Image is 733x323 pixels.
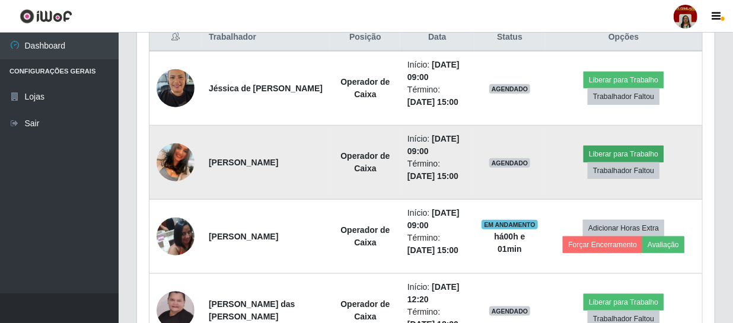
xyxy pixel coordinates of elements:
strong: Operador de Caixa [340,225,390,247]
th: Status [474,24,546,52]
span: AGENDADO [489,306,531,316]
strong: Operador de Caixa [340,299,390,321]
button: Liberar para Trabalho [584,72,664,88]
img: CoreUI Logo [20,9,72,24]
button: Avaliação [642,236,684,253]
li: Início: [407,133,467,158]
strong: Operador de Caixa [340,77,390,99]
span: AGENDADO [489,158,531,168]
button: Liberar para Trabalho [584,294,664,311]
time: [DATE] 09:00 [407,208,460,230]
li: Início: [407,281,467,306]
time: [DATE] 15:00 [407,171,458,181]
li: Início: [407,59,467,84]
strong: Operador de Caixa [340,151,390,173]
time: [DATE] 09:00 [407,60,460,82]
time: [DATE] 15:00 [407,245,458,255]
button: Trabalhador Faltou [588,88,659,105]
img: 1704989686512.jpeg [157,129,195,196]
th: Data [400,24,474,52]
strong: [PERSON_NAME] das [PERSON_NAME] [209,299,295,321]
img: 1716827942776.jpeg [157,211,195,261]
strong: Jéssica de [PERSON_NAME] [209,84,323,93]
span: EM ANDAMENTO [482,220,538,229]
th: Opções [545,24,702,52]
th: Trabalhador [202,24,330,52]
strong: [PERSON_NAME] [209,158,278,167]
li: Início: [407,207,467,232]
th: Posição [330,24,400,52]
img: 1725909093018.jpeg [157,63,195,113]
li: Término: [407,158,467,183]
button: Adicionar Horas Extra [583,220,664,236]
button: Liberar para Trabalho [584,146,664,162]
time: [DATE] 09:00 [407,134,460,156]
strong: há 00 h e 01 min [494,232,525,254]
time: [DATE] 12:20 [407,282,460,304]
span: AGENDADO [489,84,531,94]
li: Término: [407,84,467,108]
time: [DATE] 15:00 [407,97,458,107]
button: Forçar Encerramento [563,236,642,253]
strong: [PERSON_NAME] [209,232,278,241]
li: Término: [407,232,467,257]
button: Trabalhador Faltou [588,162,659,179]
